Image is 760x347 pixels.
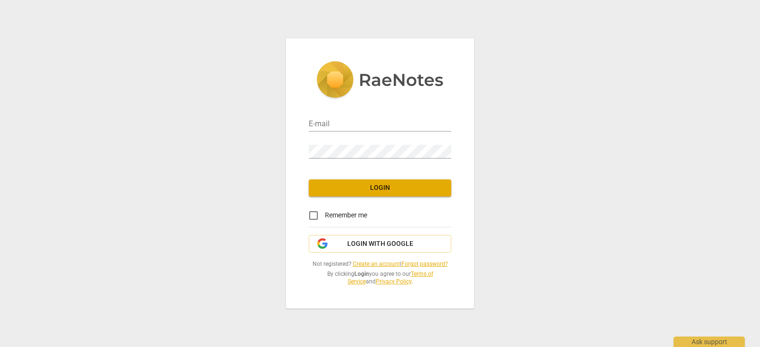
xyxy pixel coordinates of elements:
[309,179,451,197] button: Login
[347,239,413,249] span: Login with Google
[316,61,444,100] img: 5ac2273c67554f335776073100b6d88f.svg
[354,271,369,277] b: Login
[325,210,367,220] span: Remember me
[674,337,745,347] div: Ask support
[401,261,448,267] a: Forgot password?
[376,278,411,285] a: Privacy Policy
[309,235,451,253] button: Login with Google
[353,261,400,267] a: Create an account
[316,183,444,193] span: Login
[309,260,451,268] span: Not registered? |
[309,270,451,286] span: By clicking you agree to our and .
[348,271,433,285] a: Terms of Service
